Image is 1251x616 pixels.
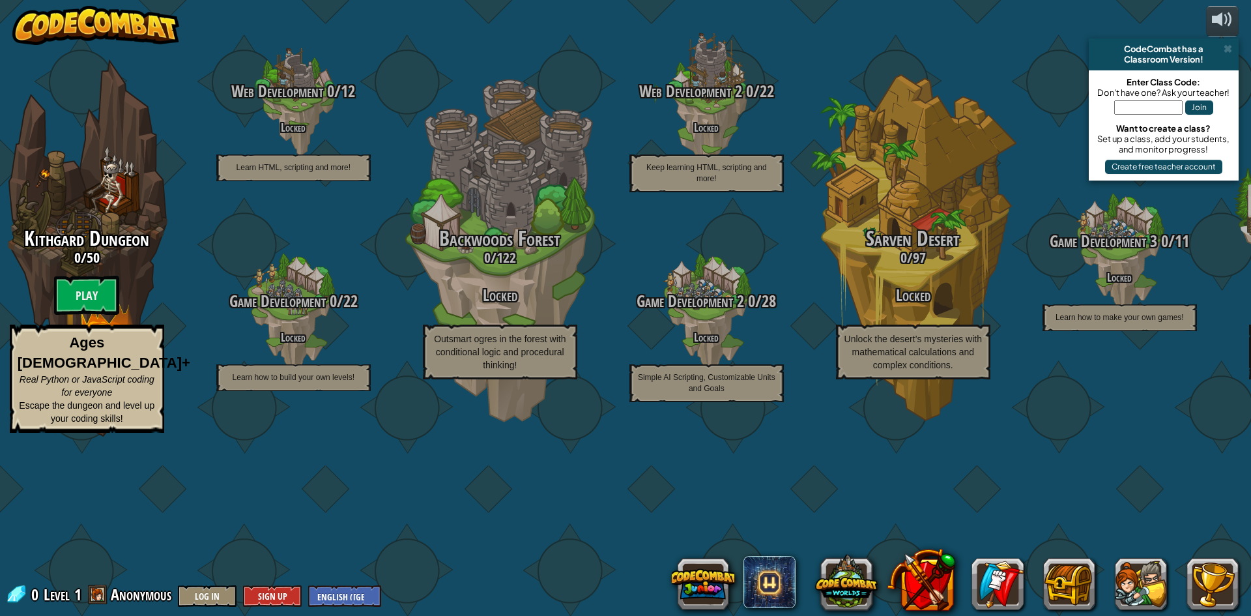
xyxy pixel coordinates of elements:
span: Learn how to build your own levels! [233,373,354,382]
span: 22 [343,290,358,312]
div: Want to create a class? [1095,123,1232,134]
h3: / [1016,233,1223,250]
span: 12 [341,80,355,102]
span: Outsmart ogres in the forest with conditional logic and procedural thinking! [434,334,566,370]
h4: Locked [1016,271,1223,284]
h3: / [190,83,397,100]
div: Classroom Version! [1094,54,1233,65]
h3: / [603,293,810,310]
span: 0 [742,80,753,102]
button: Join [1185,100,1213,115]
span: Learn HTML, scripting and more! [237,163,351,172]
span: Web Development [231,80,323,102]
h3: / [190,293,397,310]
button: Create free teacher account [1105,160,1222,174]
span: Backwoods Forest [439,224,560,252]
div: Set up a class, add your students, and monitor progress! [1095,134,1232,154]
strong: Ages [DEMOGRAPHIC_DATA]+ [18,334,190,371]
div: CodeCombat has a [1094,44,1233,54]
h3: / [810,250,1016,265]
span: Game Development [229,290,326,312]
span: Kithgard Dungeon [24,224,149,252]
span: Anonymous [111,584,171,605]
span: 0 [326,290,337,312]
h4: Locked [190,331,397,344]
button: Log In [178,585,237,607]
span: 22 [760,80,774,102]
h3: / [397,250,603,265]
span: 50 [87,248,100,267]
btn: Play [54,276,119,315]
span: 11 [1175,230,1189,252]
span: Simple AI Scripting, Customizable Units and Goals [638,373,775,393]
h4: Locked [603,331,810,344]
h3: Locked [397,287,603,304]
span: 0 [900,248,907,267]
span: 1 [74,584,81,605]
span: Level [44,584,70,606]
span: 28 [762,290,776,312]
div: Enter Class Code: [1095,77,1232,87]
h4: Locked [190,121,397,134]
span: Keep learning HTML, scripting and more! [646,163,767,183]
span: 0 [1157,230,1168,252]
span: Web Development 2 [639,80,742,102]
span: Real Python or JavaScript coding for everyone [20,374,154,398]
span: 0 [74,248,81,267]
button: Adjust volume [1206,6,1239,37]
h3: Locked [810,287,1016,304]
div: Don't have one? Ask your teacher! [1095,87,1232,98]
img: CodeCombat - Learn how to code by playing a game [12,6,179,45]
h3: / [603,83,810,100]
span: Game Development 3 [1050,230,1157,252]
span: 97 [913,248,926,267]
span: Unlock the desert’s mysteries with mathematical calculations and complex conditions. [844,334,982,370]
span: Game Development 2 [637,290,744,312]
span: 0 [31,584,42,605]
span: 0 [323,80,334,102]
span: 0 [744,290,755,312]
h4: Locked [603,121,810,134]
button: Sign Up [243,585,302,607]
span: Escape the dungeon and level up your coding skills! [19,400,154,424]
span: Learn how to make your own games! [1056,313,1184,322]
span: Sarven Desert [866,224,960,252]
span: 122 [496,248,516,267]
span: 0 [484,248,491,267]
